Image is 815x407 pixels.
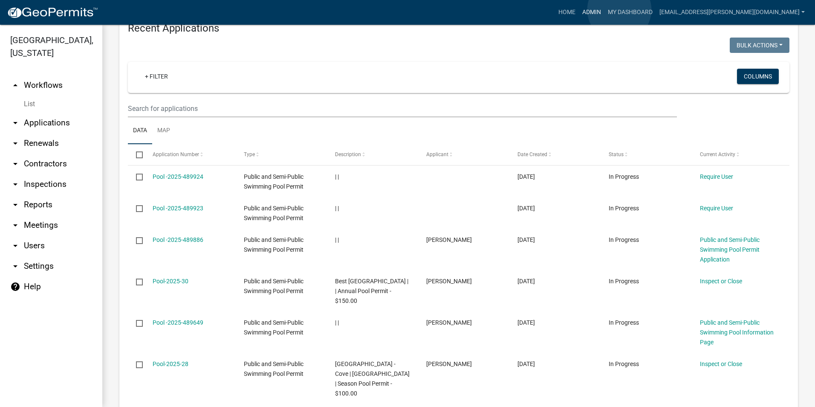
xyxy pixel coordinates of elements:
a: + Filter [138,69,175,84]
h4: Recent Applications [128,22,789,35]
i: arrow_drop_down [10,138,20,148]
button: Bulk Actions [730,38,789,53]
span: Application Number [153,151,199,157]
span: Public and Semi-Public Swimming Pool Permit [244,319,303,336]
a: [EMAIL_ADDRESS][PERSON_NAME][DOMAIN_NAME] [656,4,808,20]
i: arrow_drop_up [10,80,20,90]
span: 10/08/2025 [517,278,535,285]
span: 10/08/2025 [517,205,535,212]
a: Pool -2025-489886 [153,236,203,243]
input: Search for applications [128,100,677,117]
span: 10/08/2025 [517,173,535,180]
span: Tami Cook [426,319,472,326]
span: | | [335,173,339,180]
span: | | [335,319,339,326]
span: Kokomo Beach Family Aquatic Center - Cove | City of Kokomo | Season Pool Permit - $100.00 [335,360,410,396]
span: Public and Semi-Public Swimming Pool Permit [244,173,303,190]
span: In Progress [609,236,639,243]
i: help [10,282,20,292]
a: Inspect or Close [700,360,742,367]
span: Status [609,151,624,157]
span: Public and Semi-Public Swimming Pool Permit [244,205,303,221]
span: In Progress [609,319,639,326]
datatable-header-cell: Select [128,144,144,165]
i: arrow_drop_down [10,159,20,169]
span: Danielle Hizer [426,236,472,243]
i: arrow_drop_down [10,118,20,128]
span: Carolyn McKee [426,278,472,285]
a: Inspect or Close [700,278,742,285]
span: Type [244,151,255,157]
i: arrow_drop_down [10,261,20,271]
span: | | [335,205,339,212]
a: Home [555,4,579,20]
i: arrow_drop_down [10,179,20,189]
a: Require User [700,205,733,212]
a: Pool -2025-489649 [153,319,203,326]
span: | | [335,236,339,243]
i: arrow_drop_down [10,241,20,251]
span: Allison Reed [426,360,472,367]
span: Applicant [426,151,448,157]
a: Public and Semi-Public Swimming Pool Information Page [700,319,774,346]
datatable-header-cell: Description [327,144,418,165]
datatable-header-cell: Applicant [418,144,509,165]
span: In Progress [609,205,639,212]
datatable-header-cell: Application Number [144,144,235,165]
a: Pool -2025-489924 [153,173,203,180]
i: arrow_drop_down [10,200,20,210]
a: Pool-2025-30 [153,278,188,285]
span: Description [335,151,361,157]
i: arrow_drop_down [10,220,20,230]
span: Public and Semi-Public Swimming Pool Permit [244,236,303,253]
a: My Dashboard [604,4,656,20]
span: Best Western Kokomo Hotel | | Annual Pool Permit - $150.00 [335,278,408,304]
span: In Progress [609,360,639,367]
datatable-header-cell: Current Activity [692,144,783,165]
a: Admin [579,4,604,20]
span: 10/08/2025 [517,236,535,243]
span: Current Activity [700,151,735,157]
span: Date Created [517,151,547,157]
a: Map [152,117,175,145]
button: Columns [737,69,779,84]
span: In Progress [609,278,639,285]
span: In Progress [609,173,639,180]
a: Public and Semi-Public Swimming Pool Permit Application [700,236,760,263]
datatable-header-cell: Status [601,144,692,165]
a: Require User [700,173,733,180]
span: Public and Semi-Public Swimming Pool Permit [244,360,303,377]
a: Data [128,117,152,145]
span: 10/08/2025 [517,319,535,326]
datatable-header-cell: Type [235,144,327,165]
a: Pool-2025-28 [153,360,188,367]
a: Pool -2025-489923 [153,205,203,212]
span: Public and Semi-Public Swimming Pool Permit [244,278,303,294]
datatable-header-cell: Date Created [509,144,601,165]
span: 10/03/2025 [517,360,535,367]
